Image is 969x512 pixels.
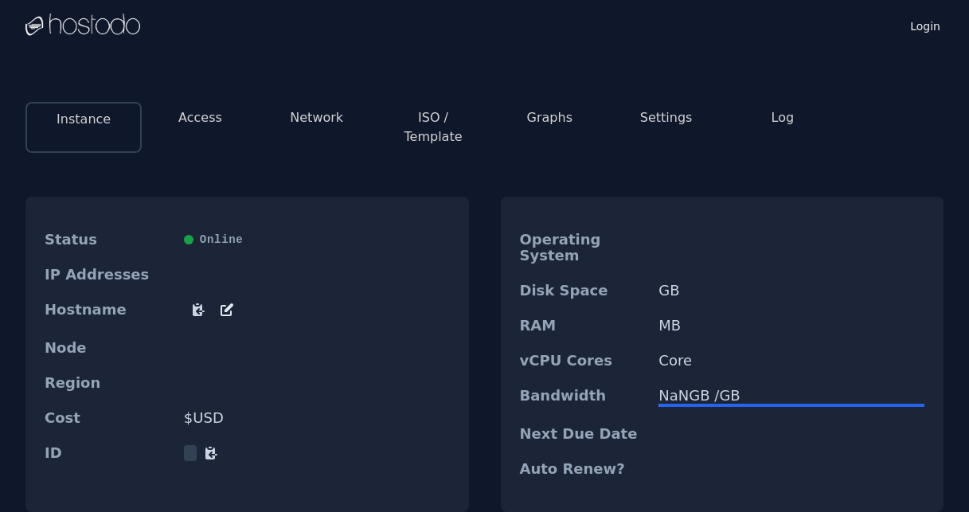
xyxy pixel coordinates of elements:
dt: Status [45,232,171,248]
button: Access [178,108,222,127]
dt: ID [45,445,171,461]
dt: Region [45,375,171,391]
dt: Cost [45,410,171,426]
dd: Core [658,353,924,369]
a: Login [907,15,944,34]
div: Online [184,232,450,248]
dt: Disk Space [520,283,647,299]
dd: $ USD [184,410,450,426]
dt: Node [45,340,171,356]
dd: GB [658,283,924,299]
dt: vCPU Cores [520,353,647,369]
dt: IP Addresses [45,267,171,283]
button: Graphs [527,108,572,127]
dt: Bandwidth [520,388,647,407]
img: Logo [25,14,140,37]
dd: MB [658,318,924,334]
dt: Auto Renew? [520,461,647,477]
button: Instance [57,110,111,129]
dt: Operating System [520,232,647,264]
button: ISO / Template [388,108,479,147]
button: Settings [640,108,693,127]
button: Log [772,108,795,127]
div: NaN GB / GB [658,388,924,404]
dt: RAM [520,318,647,334]
button: Network [290,108,343,127]
dt: Next Due Date [520,426,647,442]
dt: Hostname [45,302,171,321]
